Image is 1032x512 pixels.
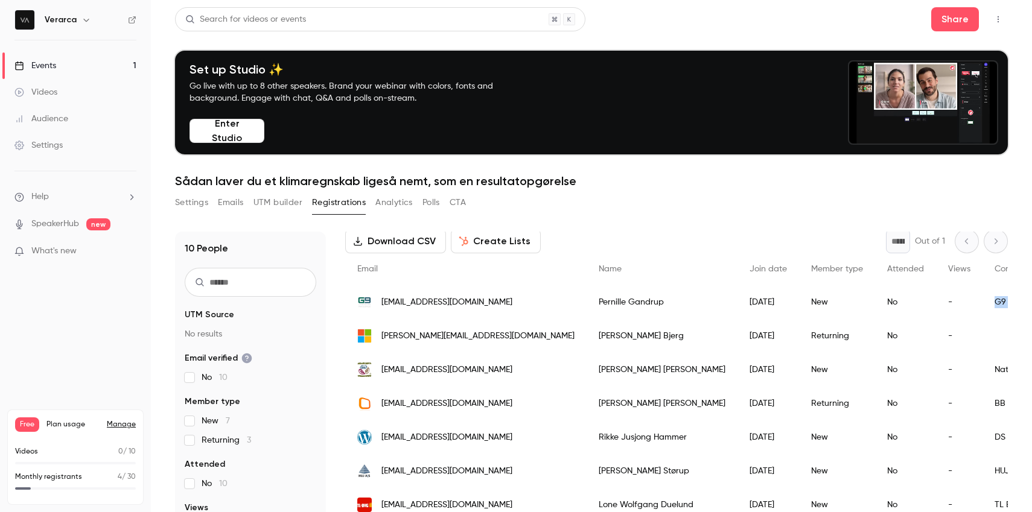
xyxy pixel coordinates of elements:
[799,319,875,353] div: Returning
[381,296,512,309] span: [EMAIL_ADDRESS][DOMAIN_NAME]
[185,458,225,470] span: Attended
[936,285,983,319] div: -
[122,246,136,257] iframe: Noticeable Trigger
[451,229,541,253] button: Create Lists
[118,448,123,455] span: 0
[312,193,366,212] button: Registrations
[107,420,136,429] a: Manage
[799,387,875,420] div: Returning
[587,387,737,420] div: [PERSON_NAME] [PERSON_NAME]
[15,417,39,432] span: Free
[375,193,413,212] button: Analytics
[218,193,243,212] button: Emails
[185,13,306,26] div: Search for videos or events
[357,295,372,309] img: g9.dk
[14,139,63,151] div: Settings
[587,319,737,353] div: [PERSON_NAME] Bjerg
[737,387,799,420] div: [DATE]
[875,285,936,319] div: No
[190,80,521,104] p: Go live with up to 8 other speakers. Brand your webinar with colors, fonts and background. Engage...
[247,436,251,444] span: 3
[799,420,875,454] div: New
[31,191,49,203] span: Help
[190,119,264,143] button: Enter Studio
[202,434,251,446] span: Returning
[381,465,512,478] span: [EMAIL_ADDRESS][DOMAIN_NAME]
[875,454,936,488] div: No
[915,235,945,247] p: Out of 1
[587,420,737,454] div: Rikke Jusjong Hammer
[936,353,983,387] div: -
[799,353,875,387] div: New
[381,364,512,376] span: [EMAIL_ADDRESS][DOMAIN_NAME]
[381,499,512,511] span: [EMAIL_ADDRESS][DOMAIN_NAME]
[190,62,521,77] h4: Set up Studio ✨
[587,285,737,319] div: Pernille Gandrup
[750,265,787,273] span: Join date
[811,265,863,273] span: Member type
[118,473,122,481] span: 4
[185,352,252,364] span: Email verified
[14,86,57,98] div: Videos
[14,60,56,72] div: Events
[875,319,936,353] div: No
[381,330,575,343] span: [PERSON_NAME][EMAIL_ADDRESS][DOMAIN_NAME]
[381,397,512,410] span: [EMAIL_ADDRESS][DOMAIN_NAME]
[175,193,208,212] button: Settings
[253,193,302,212] button: UTM builder
[737,319,799,353] div: [DATE]
[357,396,372,411] img: beierholm.dk
[202,478,228,490] span: No
[118,446,136,457] p: / 10
[357,430,372,444] img: ds-kvalitet.dk
[936,454,983,488] div: -
[219,373,228,382] span: 10
[357,329,372,343] img: live.dk
[931,7,979,31] button: Share
[737,285,799,319] div: [DATE]
[15,10,34,30] img: Verarca
[887,265,924,273] span: Attended
[587,353,737,387] div: [PERSON_NAME] [PERSON_NAME]
[357,498,372,512] img: tlbyg.dk
[226,417,230,425] span: 7
[202,415,230,427] span: New
[936,420,983,454] div: -
[948,265,970,273] span: Views
[599,265,622,273] span: Name
[15,472,82,482] p: Monthly registrants
[737,353,799,387] div: [DATE]
[357,265,378,273] span: Email
[219,479,228,488] span: 10
[185,396,240,408] span: Member type
[185,328,316,340] p: No results
[357,464,372,478] img: huj.dk
[118,472,136,482] p: / 30
[15,446,38,457] p: Videos
[936,319,983,353] div: -
[45,14,77,26] h6: Verarca
[86,218,110,230] span: new
[381,431,512,444] span: [EMAIL_ADDRESS][DOMAIN_NAME]
[46,420,100,429] span: Plan usage
[31,245,77,258] span: What's new
[737,454,799,488] div: [DATE]
[587,454,737,488] div: [PERSON_NAME] Størup
[185,309,234,321] span: UTM Source
[345,229,446,253] button: Download CSV
[185,241,228,256] h1: 10 People
[450,193,466,212] button: CTA
[14,191,136,203] li: help-dropdown-opener
[799,285,875,319] div: New
[202,371,228,384] span: No
[31,218,79,230] a: SpeakerHub
[875,353,936,387] div: No
[14,113,68,125] div: Audience
[737,420,799,454] div: [DATE]
[175,174,1008,188] h1: Sådan laver du et klimaregnskab ligeså nemt, som en resultatopgørelse
[422,193,440,212] button: Polls
[875,420,936,454] div: No
[357,360,372,379] img: natureplanet.com
[936,387,983,420] div: -
[875,387,936,420] div: No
